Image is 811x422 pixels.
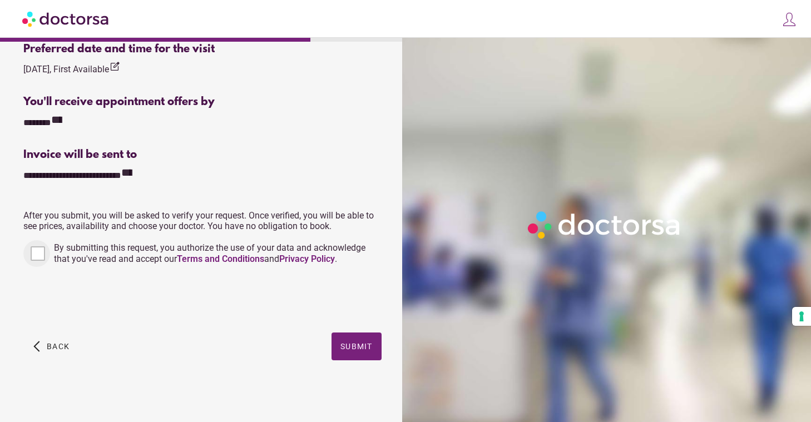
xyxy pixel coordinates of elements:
span: By submitting this request, you authorize the use of your data and acknowledge that you've read a... [54,242,365,264]
div: [DATE], First Available [23,61,120,76]
iframe: reCAPTCHA [23,278,192,321]
a: Privacy Policy [279,254,335,264]
p: After you submit, you will be asked to verify your request. Once verified, you will be able to se... [23,210,381,231]
img: icons8-customer-100.png [782,12,797,27]
span: Back [47,342,70,351]
button: Submit [332,332,382,360]
img: Doctorsa.com [22,6,110,31]
div: Invoice will be sent to [23,148,381,161]
button: Your consent preferences for tracking technologies [792,307,811,326]
a: Terms and Conditions [177,254,264,264]
span: Submit [340,342,373,351]
div: You'll receive appointment offers by [23,96,381,108]
i: edit_square [109,61,120,72]
img: Logo-Doctorsa-trans-White-partial-flat.png [523,207,686,243]
button: arrow_back_ios Back [29,332,74,360]
div: Preferred date and time for the visit [23,43,381,56]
